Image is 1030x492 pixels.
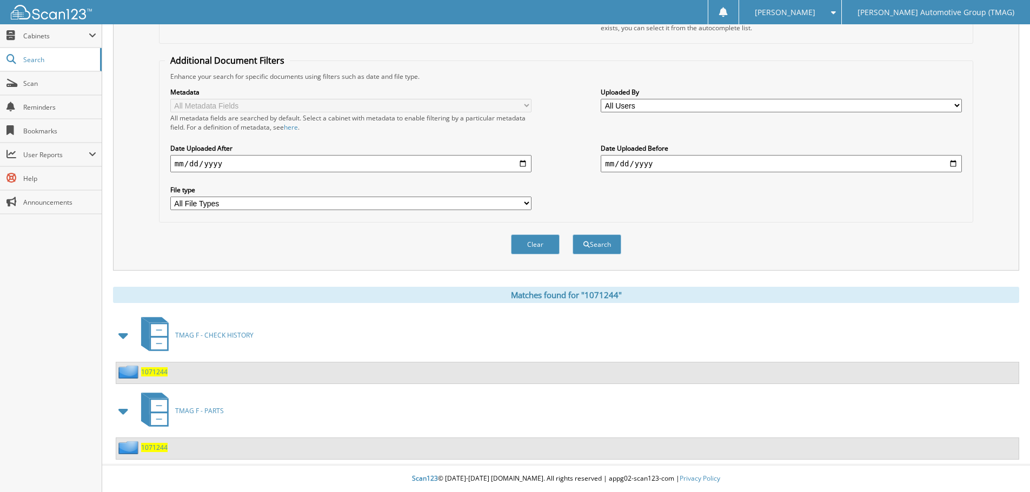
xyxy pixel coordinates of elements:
[412,474,438,483] span: Scan123
[175,331,254,340] span: TMAG F - CHECK HISTORY
[23,150,89,159] span: User Reports
[680,474,720,483] a: Privacy Policy
[102,466,1030,492] div: © [DATE]-[DATE] [DOMAIN_NAME]. All rights reserved | appg02-scan123-com |
[858,9,1014,16] span: [PERSON_NAME] Automotive Group (TMAG)
[284,123,298,132] a: here
[976,440,1030,492] iframe: Chat Widget
[165,72,967,81] div: Enhance your search for specific documents using filters such as date and file type.
[170,87,531,97] label: Metadata
[23,198,96,207] span: Announcements
[23,55,95,64] span: Search
[170,185,531,194] label: File type
[170,144,531,153] label: Date Uploaded After
[601,155,962,172] input: end
[113,287,1019,303] div: Matches found for "1071244"
[23,31,89,41] span: Cabinets
[170,113,531,132] div: All metadata fields are searched by default. Select a cabinet with metadata to enable filtering b...
[601,144,962,153] label: Date Uploaded Before
[23,126,96,136] span: Bookmarks
[118,365,141,379] img: folder2.png
[135,314,254,356] a: TMAG F - CHECK HISTORY
[755,9,815,16] span: [PERSON_NAME]
[601,87,962,97] label: Uploaded By
[165,55,290,66] legend: Additional Document Filters
[573,234,621,254] button: Search
[118,441,141,454] img: folder2.png
[23,174,96,183] span: Help
[23,79,96,88] span: Scan
[23,103,96,112] span: Reminders
[11,5,92,19] img: scan123-logo-white.svg
[175,406,224,415] span: TMAG F - PARTS
[141,367,168,376] a: 1071244
[511,234,560,254] button: Clear
[170,155,531,172] input: start
[141,443,168,452] a: 1071244
[135,389,224,432] a: TMAG F - PARTS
